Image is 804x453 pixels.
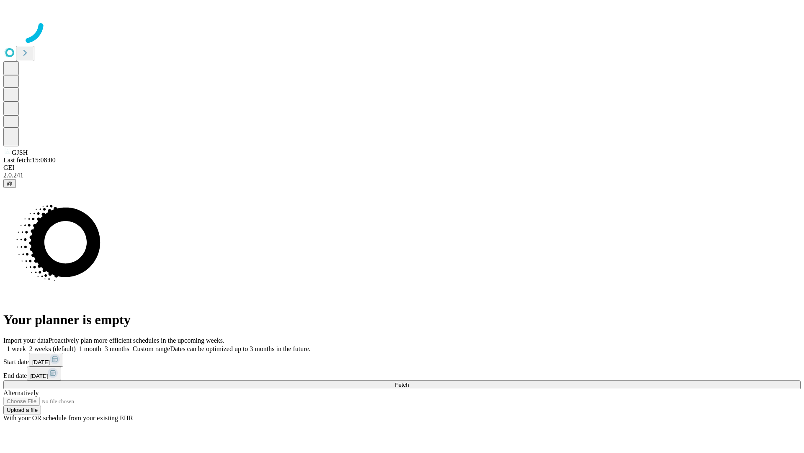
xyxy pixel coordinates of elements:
[7,345,26,352] span: 1 week
[49,337,224,344] span: Proactively plan more efficient schedules in the upcoming weeks.
[79,345,101,352] span: 1 month
[133,345,170,352] span: Custom range
[3,389,39,396] span: Alternatively
[30,373,48,379] span: [DATE]
[32,359,50,365] span: [DATE]
[170,345,310,352] span: Dates can be optimized up to 3 months in the future.
[29,345,76,352] span: 2 weeks (default)
[105,345,129,352] span: 3 months
[3,367,801,380] div: End date
[3,414,133,422] span: With your OR schedule from your existing EHR
[3,353,801,367] div: Start date
[3,179,16,188] button: @
[12,149,28,156] span: GJSH
[3,164,801,172] div: GEI
[3,156,56,164] span: Last fetch: 15:08:00
[3,172,801,179] div: 2.0.241
[395,382,409,388] span: Fetch
[29,353,63,367] button: [DATE]
[3,312,801,328] h1: Your planner is empty
[3,380,801,389] button: Fetch
[27,367,61,380] button: [DATE]
[3,337,49,344] span: Import your data
[3,406,41,414] button: Upload a file
[7,180,13,187] span: @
